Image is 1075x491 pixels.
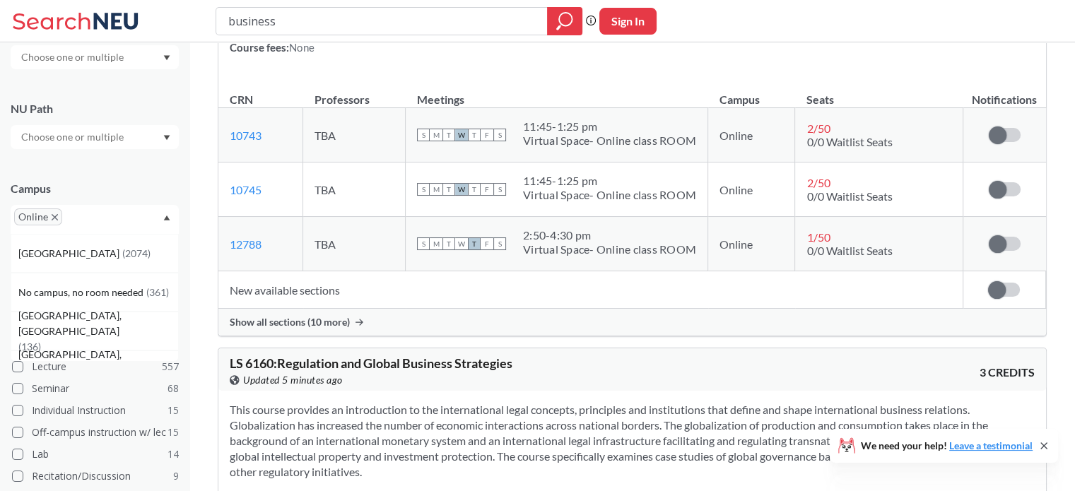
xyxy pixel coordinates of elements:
[708,78,795,108] th: Campus
[795,78,963,108] th: Seats
[163,135,170,141] svg: Dropdown arrow
[599,8,657,35] button: Sign In
[806,135,892,148] span: 0/0 Waitlist Seats
[12,445,179,463] label: Lab
[417,183,430,196] span: S
[168,403,179,418] span: 15
[14,49,133,66] input: Choose one or multiple
[806,189,892,203] span: 0/0 Waitlist Seats
[303,217,406,271] td: TBA
[18,341,41,353] span: ( 136 )
[227,9,537,33] input: Class, professor, course number, "phrase"
[303,108,406,162] td: TBA
[230,129,262,142] a: 10743
[523,134,696,148] div: Virtual Space- Online class ROOM
[493,237,506,250] span: S
[806,230,830,244] span: 1 / 50
[417,237,430,250] span: S
[806,122,830,135] span: 2 / 50
[18,347,178,378] span: [GEOGRAPHIC_DATA], [GEOGRAPHIC_DATA]
[481,183,493,196] span: F
[455,129,468,141] span: W
[230,355,512,371] span: LS 6160 : Regulation and Global Business Strategies
[12,423,179,442] label: Off-campus instruction w/ lec
[430,237,442,250] span: M
[481,237,493,250] span: F
[243,372,343,388] span: Updated 5 minutes ago
[11,181,179,196] div: Campus
[11,125,179,149] div: Dropdown arrow
[12,401,179,420] label: Individual Instruction
[468,237,481,250] span: T
[168,446,179,462] span: 14
[18,308,178,339] span: [GEOGRAPHIC_DATA], [GEOGRAPHIC_DATA]
[173,468,179,484] span: 9
[11,101,179,117] div: NU Path
[162,359,179,374] span: 557
[230,237,262,251] a: 12788
[523,188,696,202] div: Virtual Space- Online class ROOM
[430,183,442,196] span: M
[18,246,122,261] span: [GEOGRAPHIC_DATA]
[230,402,1035,480] section: This course provides an introduction to the international legal concepts, principles and institut...
[556,11,573,31] svg: magnifying glass
[523,174,696,188] div: 11:45 - 1:25 pm
[230,316,350,329] span: Show all sections (10 more)
[303,162,406,217] td: TBA
[430,129,442,141] span: M
[11,45,179,69] div: Dropdown arrow
[122,247,151,259] span: ( 2074 )
[417,129,430,141] span: S
[163,215,170,220] svg: Dropdown arrow
[406,78,708,108] th: Meetings
[289,41,315,54] span: None
[708,108,795,162] td: Online
[18,285,146,300] span: No campus, no room needed
[442,183,455,196] span: T
[442,129,455,141] span: T
[303,78,406,108] th: Professors
[168,425,179,440] span: 15
[442,237,455,250] span: T
[230,183,262,196] a: 10745
[806,244,892,257] span: 0/0 Waitlist Seats
[14,129,133,146] input: Choose one or multiple
[218,309,1046,336] div: Show all sections (10 more)
[493,129,506,141] span: S
[12,357,179,376] label: Lecture
[523,119,696,134] div: 11:45 - 1:25 pm
[52,214,58,220] svg: X to remove pill
[806,176,830,189] span: 2 / 50
[547,7,582,35] div: magnifying glass
[146,286,169,298] span: ( 361 )
[12,379,179,398] label: Seminar
[963,78,1045,108] th: Notifications
[523,242,696,256] div: Virtual Space- Online class ROOM
[708,162,795,217] td: Online
[468,183,481,196] span: T
[14,208,62,225] span: OnlineX to remove pill
[708,217,795,271] td: Online
[12,467,179,485] label: Recitation/Discussion
[163,55,170,61] svg: Dropdown arrow
[168,381,179,396] span: 68
[481,129,493,141] span: F
[455,237,468,250] span: W
[11,205,179,234] div: OnlineX to remove pillDropdown arrow[GEOGRAPHIC_DATA](2074)No campus, no room needed(361)[GEOGRAP...
[861,441,1033,451] span: We need your help!
[949,439,1033,451] a: Leave a testimonial
[493,183,506,196] span: S
[523,228,696,242] div: 2:50 - 4:30 pm
[218,271,963,309] td: New available sections
[468,129,481,141] span: T
[455,183,468,196] span: W
[230,92,253,107] div: CRN
[980,365,1035,380] span: 3 CREDITS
